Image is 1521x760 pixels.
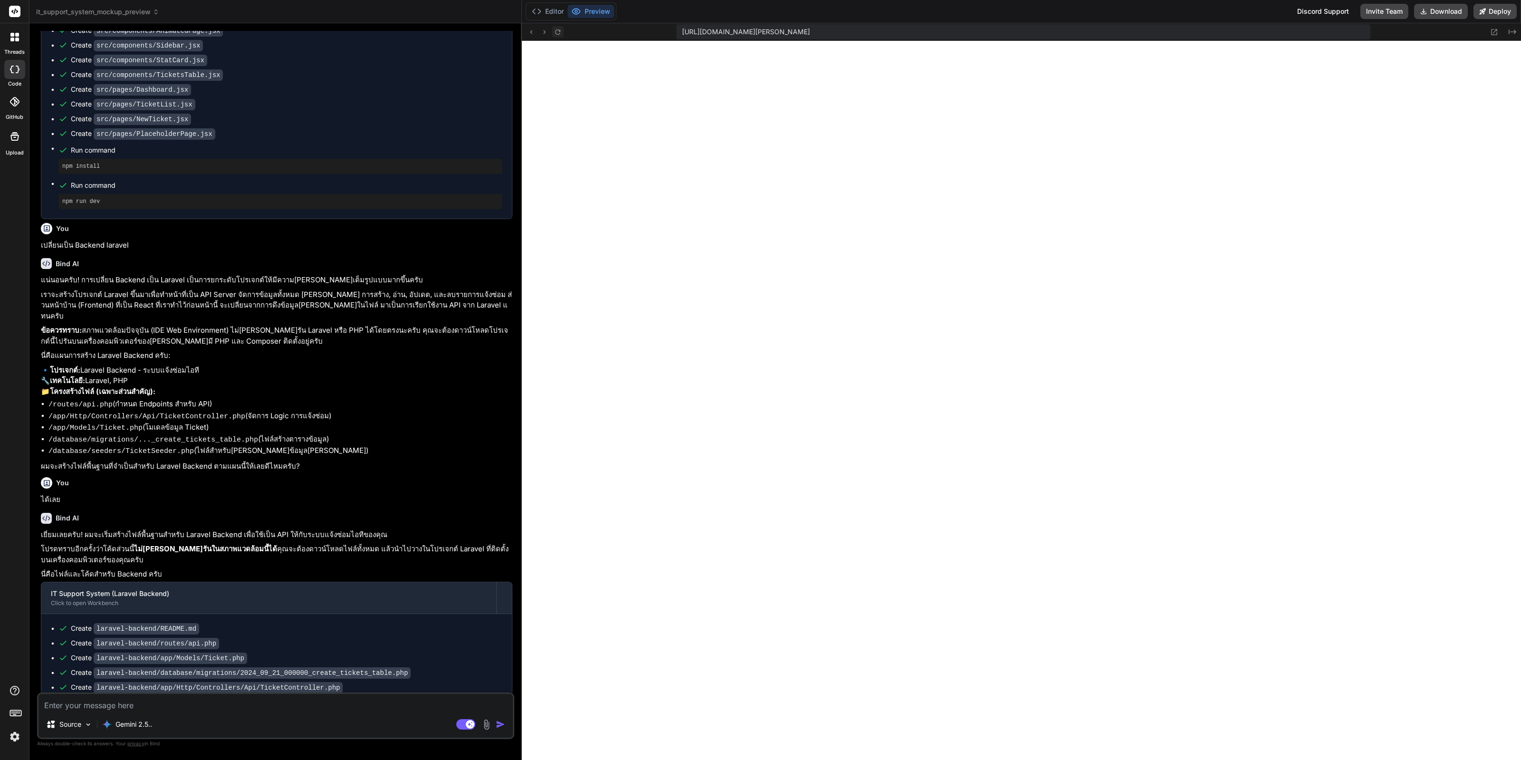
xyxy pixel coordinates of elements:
[62,163,499,170] pre: npm install
[41,461,512,472] p: ผมจะสร้างไฟล์พื้นฐานที่จำเป็นสำหรับ Laravel Backend ตามแผนนี้ให้เลยดีไหมครับ?
[41,569,512,580] p: นี่คือไฟล์และโค้ดสำหรับ Backend ครับ
[50,387,155,396] strong: โครงสร้างไฟล์ (เฉพาะส่วนสำคัญ):
[94,653,247,664] code: laravel-backend/app/Models/Ticket.php
[41,326,82,335] strong: ข้อควรทราบ:
[56,224,69,233] h6: You
[62,198,499,205] pre: npm run dev
[528,5,568,18] button: Editor
[71,145,502,155] span: Run command
[94,84,191,96] code: src/pages/Dashboard.jsx
[71,55,207,65] div: Create
[48,401,113,409] code: /routes/api.php
[71,99,195,109] div: Create
[37,739,514,748] p: Always double-check its answers. Your in Bind
[48,424,143,432] code: /app/Models/Ticket.php
[7,729,23,745] img: settings
[1291,4,1355,19] div: Discord Support
[1473,4,1517,19] button: Deploy
[127,741,144,746] span: privacy
[71,668,411,678] div: Create
[48,399,512,411] li: (กำหนด Endpoints สำหรับ API)
[1360,4,1408,19] button: Invite Team
[48,422,512,434] li: (โมเดลข้อมูล Ticket)
[59,720,81,729] p: Source
[50,376,85,385] strong: เทคโนโลยี:
[94,40,203,51] code: src/components/Sidebar.jsx
[36,7,159,17] span: it_support_system_mockup_preview
[48,445,512,457] li: (ไฟล์สำหรับ[PERSON_NAME]ข้อมูล[PERSON_NAME])
[71,638,219,648] div: Create
[522,41,1521,760] iframe: Preview
[6,149,24,157] label: Upload
[71,114,191,124] div: Create
[4,48,25,56] label: threads
[41,544,512,565] p: โปรดทราบอีกครั้งว่าโค้ดส่วนนี้ คุณจะต้องดาวน์โหลดไฟล์ทั้งหมด แล้วนำไปวางในโปรเจกต์ Laravel ที่ติด...
[94,25,223,37] code: src/components/AnimatedPage.jsx
[71,683,343,693] div: Create
[50,366,80,375] strong: โปรเจกต์:
[94,55,207,66] code: src/components/StatCard.jsx
[48,413,245,421] code: /app/Http/Controllers/Api/TicketController.php
[48,436,258,444] code: /database/migrations/..._create_tickets_table.php
[48,447,194,455] code: /database/seeders/TicketSeeder.php
[481,719,492,730] img: attachment
[41,289,512,322] p: เราจะสร้างโปรเจกต์ Laravel ขึ้นมาเพื่อทำหน้าที่เป็น API Server จัดการข้อมูลทั้งหมด [PERSON_NAME] ...
[56,259,79,269] h6: Bind AI
[71,70,223,80] div: Create
[84,721,92,729] img: Pick Models
[51,599,487,607] div: Click to open Workbench
[94,638,219,649] code: laravel-backend/routes/api.php
[94,128,215,140] code: src/pages/PlaceholderPage.jsx
[94,623,199,635] code: laravel-backend/README.md
[71,653,247,663] div: Create
[51,589,487,598] div: IT Support System (Laravel Backend)
[94,114,191,125] code: src/pages/NewTicket.jsx
[1414,4,1468,19] button: Download
[94,99,195,110] code: src/pages/TicketList.jsx
[71,85,191,95] div: Create
[71,129,215,139] div: Create
[496,720,505,729] img: icon
[134,544,277,553] strong: ไม่[PERSON_NAME]รันในสภาพแวดล้อมนี้ได้
[56,478,69,488] h6: You
[71,26,223,36] div: Create
[102,720,112,729] img: Gemini 2.5 Pro
[71,624,199,634] div: Create
[6,113,23,121] label: GitHub
[41,240,512,251] p: เปลี่ยนเป็น Backend laravel
[71,181,502,190] span: Run command
[41,325,512,346] p: สภาพแวดล้อมปัจจุบัน (IDE Web Environment) ไม่[PERSON_NAME]รัน Laravel หรือ PHP ได้โดยตรงนะครับ คุ...
[41,275,512,286] p: แน่นอนครับ! การเปลี่ยน Backend เป็น Laravel เป็นการยกระดับโปรเจกต์ให้มีความ[PERSON_NAME]เต็มรูปแบ...
[48,411,512,423] li: (จัดการ Logic การแจ้งซ่อม)
[56,513,79,523] h6: Bind AI
[94,667,411,679] code: laravel-backend/database/migrations/2024_09_21_000000_create_tickets_table.php
[41,365,512,397] p: 🔹 Laravel Backend - ระบบแจ้งซ่อมไอที 🔧 Laravel, PHP 📁
[94,69,223,81] code: src/components/TicketsTable.jsx
[116,720,152,729] p: Gemini 2.5..
[8,80,21,88] label: code
[48,434,512,446] li: (ไฟล์สร้างตารางข้อมูล)
[682,27,810,37] span: [URL][DOMAIN_NAME][PERSON_NAME]
[41,529,512,540] p: เยี่ยมเลยครับ! ผมจะเริ่มสร้างไฟล์พื้นฐานสำหรับ Laravel Backend เพื่อใช้เป็น API ให้กับระบบแจ้งซ่อ...
[71,40,203,50] div: Create
[94,682,343,693] code: laravel-backend/app/Http/Controllers/Api/TicketController.php
[41,350,512,361] p: นี่คือแผนการสร้าง Laravel Backend ครับ:
[41,582,496,614] button: IT Support System (Laravel Backend)Click to open Workbench
[568,5,614,18] button: Preview
[41,494,512,505] p: ได้เลย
